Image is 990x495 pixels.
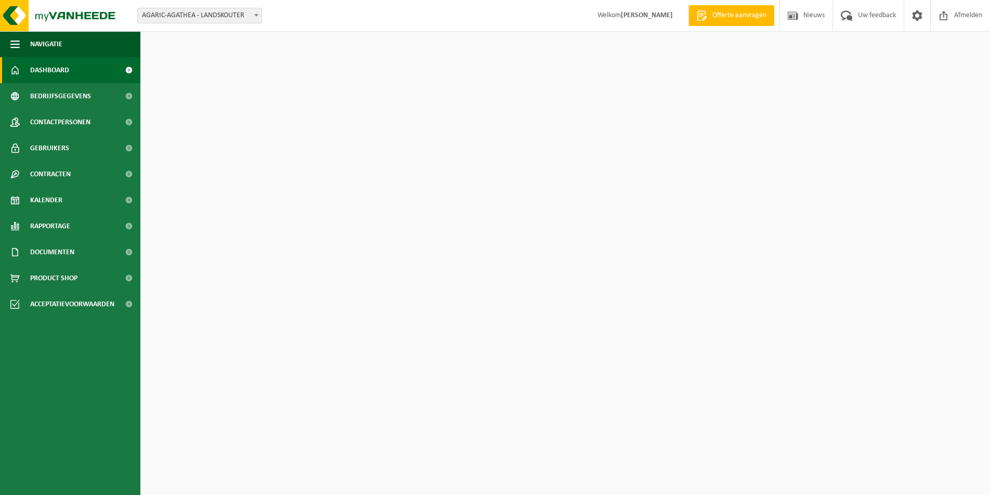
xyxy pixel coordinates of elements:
strong: [PERSON_NAME] [621,11,673,19]
span: Dashboard [30,57,69,83]
span: Documenten [30,239,74,265]
span: Offerte aanvragen [710,10,769,21]
span: Navigatie [30,31,62,57]
span: Contracten [30,161,71,187]
span: Rapportage [30,213,70,239]
span: Gebruikers [30,135,69,161]
span: Acceptatievoorwaarden [30,291,114,317]
span: Contactpersonen [30,109,90,135]
span: Bedrijfsgegevens [30,83,91,109]
span: AGARIC-AGATHEA - LANDSKOUTER [137,8,262,23]
span: AGARIC-AGATHEA - LANDSKOUTER [138,8,262,23]
span: Product Shop [30,265,77,291]
a: Offerte aanvragen [688,5,774,26]
span: Kalender [30,187,62,213]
